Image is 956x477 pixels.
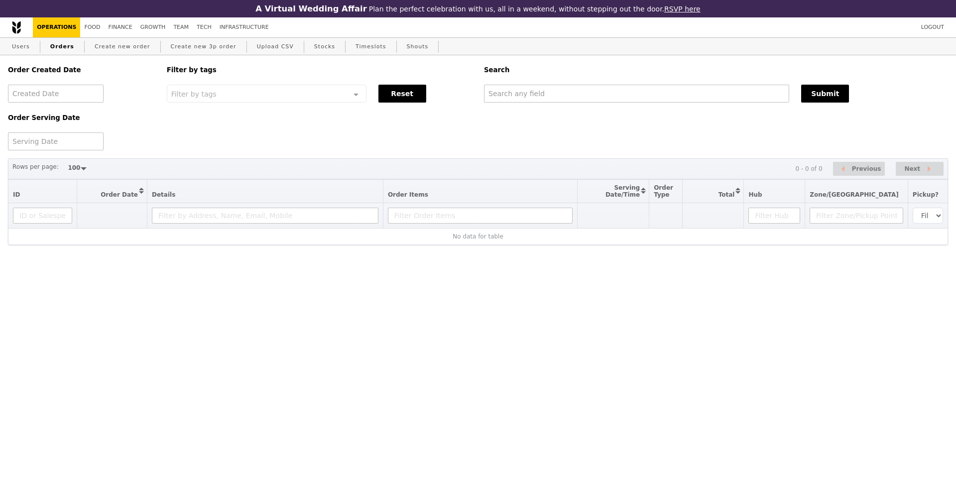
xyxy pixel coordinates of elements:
[8,85,104,103] input: Created Date
[795,165,822,172] div: 0 - 0 of 0
[403,38,433,56] a: Shouts
[852,163,881,175] span: Previous
[13,191,20,198] span: ID
[917,17,948,37] a: Logout
[484,66,948,74] h5: Search
[896,162,944,176] button: Next
[80,17,104,37] a: Food
[167,66,472,74] h5: Filter by tags
[664,5,701,13] a: RSVP here
[810,208,903,224] input: Filter Zone/Pickup Point
[801,85,849,103] button: Submit
[654,184,673,198] span: Order Type
[833,162,885,176] button: Previous
[91,38,154,56] a: Create new order
[216,17,273,37] a: Infrastructure
[12,21,21,34] img: Grain logo
[748,191,762,198] span: Hub
[310,38,339,56] a: Stocks
[253,38,298,56] a: Upload CSV
[105,17,136,37] a: Finance
[388,208,573,224] input: Filter Order Items
[193,17,216,37] a: Tech
[388,191,428,198] span: Order Items
[152,208,378,224] input: Filter by Address, Name, Email, Mobile
[167,38,240,56] a: Create new 3p order
[33,17,80,37] a: Operations
[748,208,800,224] input: Filter Hub
[352,38,390,56] a: Timeslots
[8,132,104,150] input: Serving Date
[12,162,59,172] label: Rows per page:
[8,114,155,121] h5: Order Serving Date
[484,85,789,103] input: Search any field
[152,191,175,198] span: Details
[136,17,170,37] a: Growth
[255,4,366,13] h3: A Virtual Wedding Affair
[8,66,155,74] h5: Order Created Date
[169,17,193,37] a: Team
[8,38,34,56] a: Users
[913,191,939,198] span: Pickup?
[378,85,426,103] button: Reset
[13,233,943,240] div: No data for table
[171,89,217,98] span: Filter by tags
[46,38,78,56] a: Orders
[191,4,765,13] div: Plan the perfect celebration with us, all in a weekend, without stepping out the door.
[810,191,899,198] span: Zone/[GEOGRAPHIC_DATA]
[13,208,72,224] input: ID or Salesperson name
[904,163,920,175] span: Next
